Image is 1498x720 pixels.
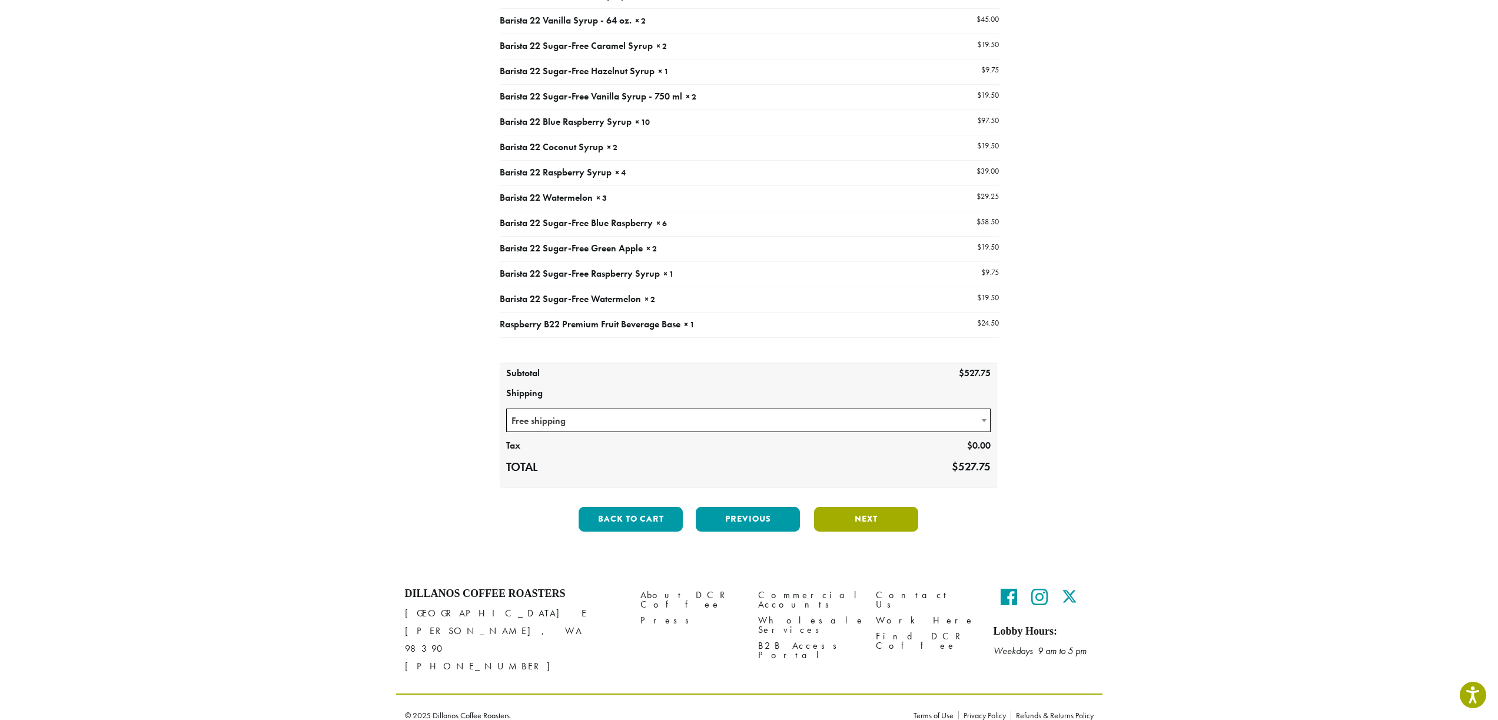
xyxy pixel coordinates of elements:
span: $ [977,115,981,125]
span: Raspberry B22 Premium Fruit Beverage Base [500,318,680,330]
span: Barista 22 Sugar-Free Blue Raspberry [500,217,653,229]
span: Barista 22 Sugar-Free Watermelon [500,293,641,305]
bdi: 9.75 [981,267,999,277]
span: $ [952,459,958,474]
strong: × 2 [607,142,617,152]
span: $ [981,267,985,277]
span: $ [977,242,981,252]
bdi: 19.50 [977,141,999,151]
a: Commercial Accounts [758,588,858,613]
strong: × 2 [635,15,646,26]
bdi: 19.50 [977,90,999,100]
button: Back to cart [579,507,683,532]
bdi: 527.75 [959,367,991,379]
span: Barista 22 Watermelon [500,191,593,204]
span: $ [959,367,964,379]
span: $ [977,318,981,328]
span: Barista 22 Coconut Syrup [500,141,603,153]
span: $ [976,166,981,176]
span: Barista 22 Sugar-Free Vanilla Syrup - 750 ml [500,90,682,102]
span: Barista 22 Raspberry Syrup [500,166,612,178]
strong: × 6 [656,218,667,228]
span: $ [977,293,981,303]
strong: × 1 [663,268,674,279]
h5: Lobby Hours: [994,625,1094,638]
span: Barista 22 Sugar-Free Green Apple [500,242,643,254]
a: Press [640,613,740,629]
strong: × 2 [646,243,657,254]
span: $ [976,14,981,24]
span: Free shipping [507,409,991,432]
th: Tax [500,436,600,456]
strong: × 2 [656,41,667,51]
a: Refunds & Returns Policy [1011,711,1094,719]
th: Total [500,456,600,479]
th: Subtotal [500,364,600,384]
span: $ [977,141,981,151]
strong: × 1 [684,319,695,330]
span: Free shipping [506,409,991,432]
bdi: 9.75 [981,65,999,75]
strong: × 2 [645,294,655,304]
button: Previous [696,507,800,532]
p: © 2025 Dillanos Coffee Roasters. [405,711,896,719]
a: About DCR Coffee [640,588,740,613]
strong: × 1 [658,66,669,77]
strong: × 4 [615,167,626,178]
em: Weekdays 9 am to 5 pm [994,645,1087,657]
span: $ [977,90,981,100]
a: Work Here [876,613,976,629]
bdi: 29.25 [976,191,999,201]
span: Barista 22 Sugar-Free Hazelnut Syrup [500,65,655,77]
span: $ [976,217,981,227]
button: Next [814,507,918,532]
a: Find DCR Coffee [876,629,976,654]
span: $ [976,191,981,201]
bdi: 19.50 [977,293,999,303]
th: Shipping [500,384,997,404]
bdi: 19.50 [977,242,999,252]
strong: × 3 [596,193,607,203]
bdi: 0.00 [967,439,991,452]
a: Wholesale Services [758,613,858,638]
bdi: 45.00 [976,14,999,24]
bdi: 527.75 [952,459,991,474]
span: Barista 22 Blue Raspberry Syrup [500,115,632,128]
span: $ [981,65,985,75]
span: Barista 22 Sugar-Free Caramel Syrup [500,39,653,52]
bdi: 58.50 [976,217,999,227]
h4: Dillanos Coffee Roasters [405,588,623,600]
a: Contact Us [876,588,976,613]
span: Barista 22 Sugar-Free Raspberry Syrup [500,267,660,280]
bdi: 19.50 [977,39,999,49]
span: $ [967,439,972,452]
bdi: 39.00 [976,166,999,176]
a: Privacy Policy [958,711,1011,719]
strong: × 2 [686,91,696,102]
a: B2B Access Portal [758,638,858,663]
a: Terms of Use [914,711,958,719]
bdi: 97.50 [977,115,999,125]
strong: × 10 [635,117,650,127]
span: $ [977,39,981,49]
bdi: 24.50 [977,318,999,328]
span: Barista 22 Vanilla Syrup - 64 oz. [500,14,632,26]
p: [GEOGRAPHIC_DATA] E [PERSON_NAME], WA 98390 [PHONE_NUMBER] [405,605,623,675]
